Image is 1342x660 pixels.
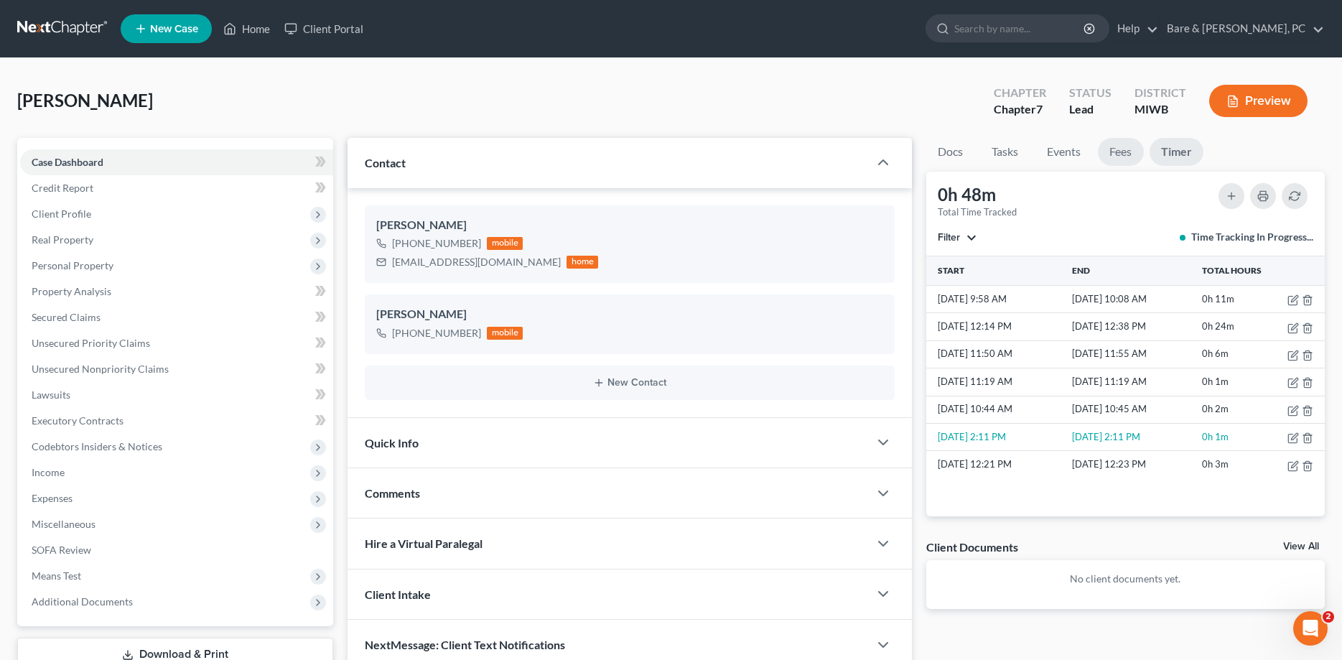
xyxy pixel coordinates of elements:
span: Secured Claims [32,311,101,323]
div: Chapter [994,101,1046,118]
a: Docs [926,138,974,166]
div: District [1134,85,1186,101]
a: SOFA Review [20,537,333,563]
a: Case Dashboard [20,149,333,175]
div: home [567,256,598,269]
a: Executory Contracts [20,408,333,434]
a: Tasks [980,138,1030,166]
span: Client Intake [365,587,431,601]
a: Home [216,16,277,42]
a: Secured Claims [20,305,333,330]
a: Fees [1098,138,1144,166]
span: Unsecured Nonpriority Claims [32,363,169,375]
th: End [1069,256,1198,285]
a: Unsecured Nonpriority Claims [20,356,333,382]
a: Credit Report [20,175,333,201]
td: [DATE] 12:38 PM [1069,313,1198,340]
span: Miscellaneous [32,518,95,530]
div: [PERSON_NAME] [376,217,882,234]
div: Chapter [994,85,1046,101]
div: [PERSON_NAME] [376,306,882,323]
td: [DATE] 10:45 AM [1069,396,1198,423]
div: mobile [487,237,523,250]
td: [DATE] 10:08 AM [1069,285,1198,312]
th: Total Hours [1199,256,1325,285]
span: Lawsuits [32,389,70,401]
input: Search by name... [954,15,1086,42]
a: Unsecured Priority Claims [20,330,333,356]
td: [DATE] 11:19 AM [1069,368,1198,396]
div: MIWB [1134,101,1186,118]
div: 0h 48m [938,183,1017,206]
span: Additional Documents [32,595,133,608]
span: 2 [1323,611,1334,623]
td: [DATE] 9:58 AM [926,285,1070,312]
span: Unsecured Priority Claims [32,337,150,349]
span: Client Profile [32,208,91,220]
span: 0h 2m [1202,403,1229,414]
div: Lead [1069,101,1112,118]
span: Expenses [32,492,73,504]
td: [DATE] 2:11 PM [1069,423,1198,450]
span: 0h 1m [1202,431,1229,442]
span: NextMessage: Client Text Notifications [365,638,565,651]
span: Property Analysis [32,285,111,297]
a: Bare & [PERSON_NAME], PC [1160,16,1324,42]
a: Events [1035,138,1092,166]
span: Codebtors Insiders & Notices [32,440,162,452]
div: [PHONE_NUMBER] [392,236,481,251]
button: New Contact [376,377,882,389]
span: Hire a Virtual Paralegal [365,536,483,550]
button: Filter [938,233,977,243]
td: [DATE] 11:50 AM [926,340,1070,368]
span: SOFA Review [32,544,91,556]
span: 0h 3m [1202,458,1229,470]
td: [DATE] 2:11 PM [926,423,1070,450]
span: Real Property [32,233,93,246]
div: Status [1069,85,1112,101]
a: Property Analysis [20,279,333,305]
td: [DATE] 12:23 PM [1069,451,1198,478]
span: Credit Report [32,182,93,194]
span: 0h 24m [1202,320,1234,332]
iframe: Intercom live chat [1293,611,1328,646]
span: Income [32,466,65,478]
span: Contact [365,156,406,169]
span: 0h 6m [1202,348,1229,359]
span: Case Dashboard [32,156,103,168]
span: [PERSON_NAME] [17,90,153,111]
span: Filter [938,231,960,243]
span: 7 [1036,102,1043,116]
a: Help [1110,16,1158,42]
a: Timer [1150,138,1203,166]
div: Client Documents [926,539,1018,554]
div: Time Tracking In Progress... [1180,230,1313,244]
span: Executory Contracts [32,414,124,427]
div: Total Time Tracked [938,206,1017,218]
span: 0h 1m [1202,376,1229,387]
div: mobile [487,327,523,340]
button: Preview [1209,85,1308,117]
p: No client documents yet. [938,572,1313,586]
span: Comments [365,486,420,500]
td: [DATE] 12:14 PM [926,313,1070,340]
td: [DATE] 12:21 PM [926,451,1070,478]
span: Personal Property [32,259,113,271]
div: [PHONE_NUMBER] [392,326,481,340]
span: 0h 11m [1202,293,1234,305]
a: Lawsuits [20,382,333,408]
td: [DATE] 11:19 AM [926,368,1070,396]
span: Quick Info [365,436,419,450]
div: [EMAIL_ADDRESS][DOMAIN_NAME] [392,255,561,269]
td: [DATE] 11:55 AM [1069,340,1198,368]
a: View All [1283,542,1319,552]
span: Means Test [32,570,81,582]
th: Start [926,256,1070,285]
span: New Case [150,24,198,34]
td: [DATE] 10:44 AM [926,396,1070,423]
a: Client Portal [277,16,371,42]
